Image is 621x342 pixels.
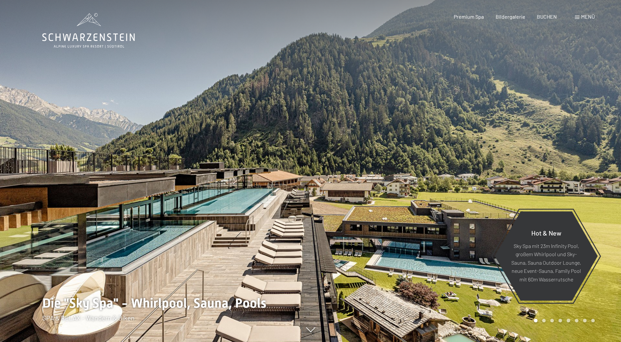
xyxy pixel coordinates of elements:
div: Carousel Page 8 [591,319,595,322]
div: Carousel Page 6 [575,319,578,322]
p: Sky Spa mit 23m Infinity Pool, großem Whirlpool und Sky-Sauna, Sauna Outdoor Lounge, neue Event-S... [511,241,582,283]
a: Bildergalerie [496,13,525,20]
div: Carousel Page 7 [583,319,587,322]
div: Carousel Page 2 [542,319,546,322]
span: Hot & New [531,229,561,237]
a: Hot & New Sky Spa mit 23m Infinity Pool, großem Whirlpool und Sky-Sauna, Sauna Outdoor Lounge, ne... [494,211,598,301]
a: Premium Spa [454,13,484,20]
div: Carousel Page 3 [550,319,554,322]
div: Carousel Page 1 (Current Slide) [534,319,538,322]
div: Carousel Pagination [532,319,595,322]
span: Menü [581,13,595,20]
a: BUCHEN [537,13,557,20]
div: Carousel Page 4 [558,319,562,322]
div: Carousel Page 5 [567,319,570,322]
